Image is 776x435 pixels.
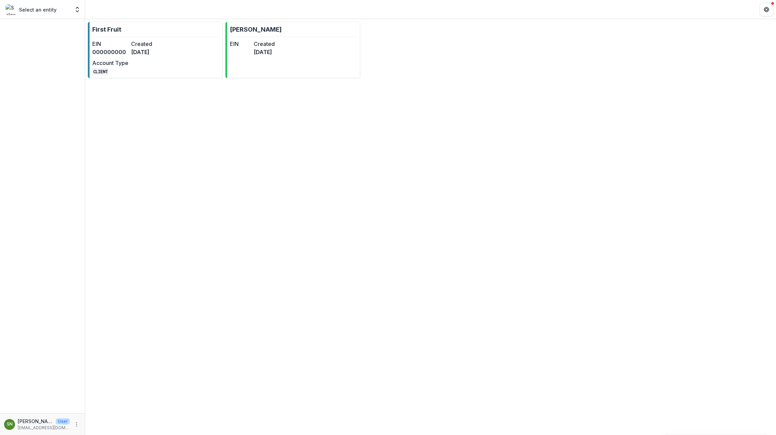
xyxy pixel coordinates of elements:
[73,420,81,429] button: More
[92,68,109,75] code: CLIENT
[225,22,360,78] a: [PERSON_NAME]EINCreated[DATE]
[5,4,16,15] img: Select an entity
[131,48,167,56] dd: [DATE]
[230,40,251,48] dt: EIN
[254,48,275,56] dd: [DATE]
[18,425,70,431] p: [EMAIL_ADDRESS][DOMAIN_NAME]
[131,40,167,48] dt: Created
[92,40,128,48] dt: EIN
[19,6,57,13] p: Select an entity
[56,418,70,424] p: User
[92,25,121,34] p: First Fruit
[230,25,282,34] p: [PERSON_NAME]
[73,3,82,16] button: Open entity switcher
[92,48,128,56] dd: 000000000
[254,40,275,48] dt: Created
[88,22,223,78] a: First FruitEIN000000000Created[DATE]Account TypeCLIENT
[18,418,53,425] p: [PERSON_NAME]
[7,422,13,426] div: Sofia Njoroge
[760,3,773,16] button: Get Help
[92,59,128,67] dt: Account Type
